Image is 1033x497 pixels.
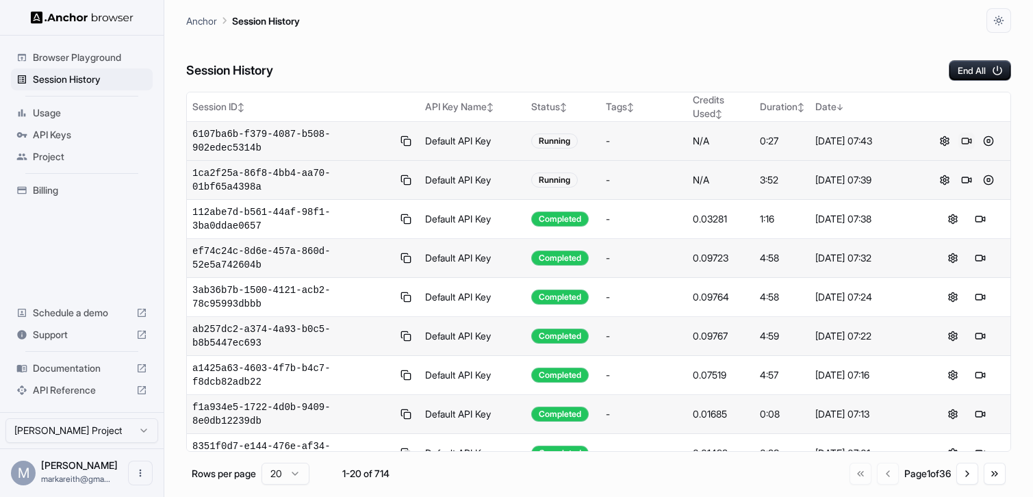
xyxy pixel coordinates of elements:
[33,128,147,142] span: API Keys
[33,306,131,320] span: Schedule a demo
[33,106,147,120] span: Usage
[420,200,526,239] td: Default API Key
[760,173,804,187] div: 3:52
[693,212,749,226] div: 0.03281
[33,73,147,86] span: Session History
[715,109,722,119] span: ↕
[420,317,526,356] td: Default API Key
[815,212,917,226] div: [DATE] 07:38
[760,446,804,460] div: 0:23
[606,251,681,265] div: -
[606,329,681,343] div: -
[420,161,526,200] td: Default API Key
[192,439,393,467] span: 8351f0d7-e144-476e-af34-3159633d8f7a
[11,357,153,379] div: Documentation
[11,124,153,146] div: API Keys
[606,407,681,421] div: -
[815,290,917,304] div: [DATE] 07:24
[760,329,804,343] div: 4:59
[331,467,400,481] div: 1-20 of 714
[531,446,589,461] div: Completed
[33,51,147,64] span: Browser Playground
[11,302,153,324] div: Schedule a demo
[11,102,153,124] div: Usage
[420,395,526,434] td: Default API Key
[192,322,393,350] span: ab257dc2-a374-4a93-b0c5-b8b5447ec693
[33,183,147,197] span: Billing
[904,467,951,481] div: Page 1 of 36
[531,133,578,149] div: Running
[693,134,749,148] div: N/A
[487,102,494,112] span: ↕
[33,150,147,164] span: Project
[186,14,217,28] p: Anchor
[11,146,153,168] div: Project
[693,173,749,187] div: N/A
[192,400,393,428] span: f1a934e5-1722-4d0b-9409-8e0db12239db
[186,13,300,28] nav: breadcrumb
[815,251,917,265] div: [DATE] 07:32
[420,356,526,395] td: Default API Key
[232,14,300,28] p: Session History
[33,383,131,397] span: API Reference
[192,205,393,233] span: 112abe7d-b561-44af-98f1-3ba0ddae0657
[760,251,804,265] div: 4:58
[11,68,153,90] div: Session History
[531,290,589,305] div: Completed
[420,239,526,278] td: Default API Key
[531,407,589,422] div: Completed
[11,47,153,68] div: Browser Playground
[11,179,153,201] div: Billing
[31,11,133,24] img: Anchor Logo
[760,368,804,382] div: 4:57
[420,278,526,317] td: Default API Key
[41,459,118,471] span: Mark Reith
[33,361,131,375] span: Documentation
[192,361,393,389] span: a1425a63-4603-4f7b-b4c7-f8dcb82adb22
[760,290,804,304] div: 4:58
[531,100,595,114] div: Status
[815,368,917,382] div: [DATE] 07:16
[606,212,681,226] div: -
[531,212,589,227] div: Completed
[606,134,681,148] div: -
[192,244,393,272] span: ef74c24c-8d6e-457a-860d-52e5a742604b
[693,329,749,343] div: 0.09767
[760,212,804,226] div: 1:16
[815,100,917,114] div: Date
[606,290,681,304] div: -
[627,102,634,112] span: ↕
[186,61,273,81] h6: Session History
[815,446,917,460] div: [DATE] 07:01
[531,329,589,344] div: Completed
[41,474,110,484] span: markareith@gmail.com
[760,100,804,114] div: Duration
[238,102,244,112] span: ↕
[606,368,681,382] div: -
[606,100,681,114] div: Tags
[693,290,749,304] div: 0.09764
[128,461,153,485] button: Open menu
[693,93,749,120] div: Credits Used
[606,173,681,187] div: -
[949,60,1011,81] button: End All
[815,173,917,187] div: [DATE] 07:39
[11,461,36,485] div: M
[815,407,917,421] div: [DATE] 07:13
[192,100,414,114] div: Session ID
[531,368,589,383] div: Completed
[531,251,589,266] div: Completed
[693,407,749,421] div: 0.01685
[192,127,393,155] span: 6107ba6b-f379-4087-b508-902edec5314b
[420,434,526,473] td: Default API Key
[837,102,843,112] span: ↓
[531,173,578,188] div: Running
[815,134,917,148] div: [DATE] 07:43
[11,324,153,346] div: Support
[693,251,749,265] div: 0.09723
[798,102,804,112] span: ↕
[425,100,520,114] div: API Key Name
[192,467,256,481] p: Rows per page
[560,102,567,112] span: ↕
[693,368,749,382] div: 0.07519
